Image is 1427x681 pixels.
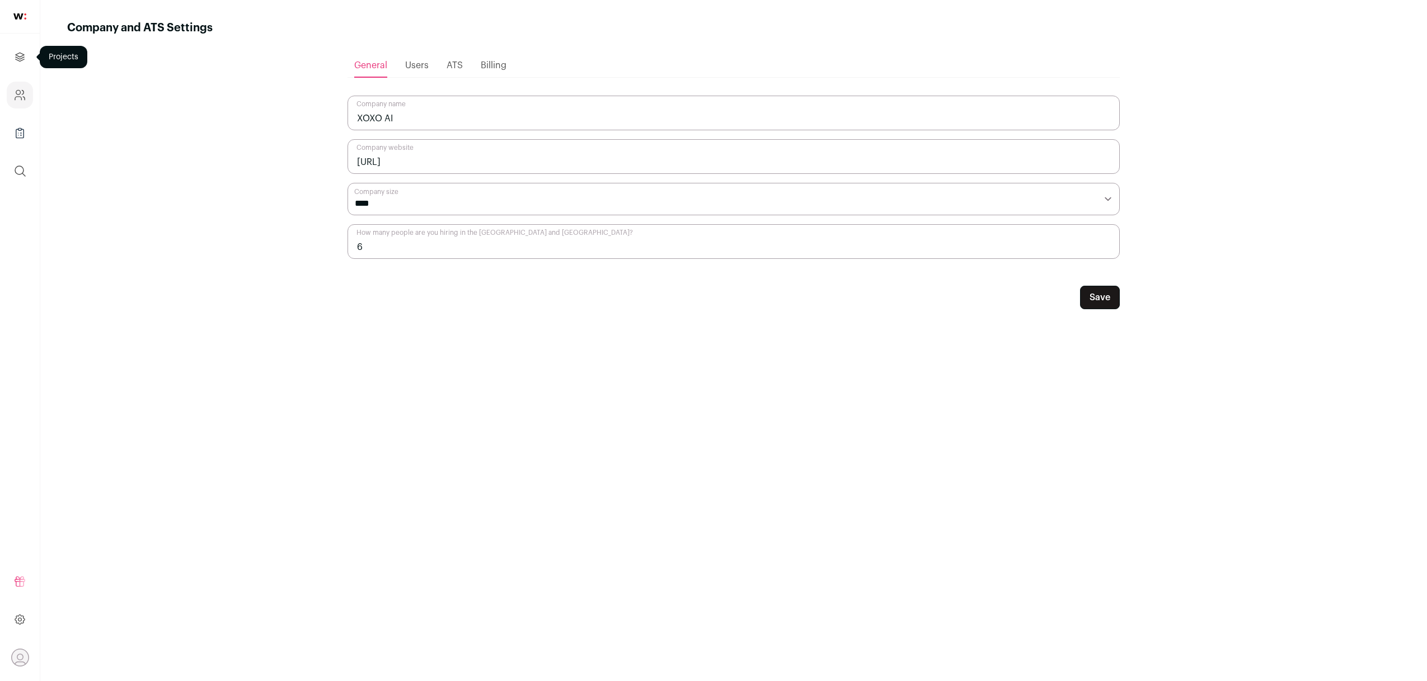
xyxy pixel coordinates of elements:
a: ATS [447,54,463,77]
a: Billing [481,54,506,77]
button: Save [1080,286,1120,309]
h1: Company and ATS Settings [67,20,213,36]
span: ATS [447,61,463,70]
div: Projects [40,46,87,68]
input: Company website [348,139,1120,174]
span: Billing [481,61,506,70]
img: wellfound-shorthand-0d5821cbd27db2630d0214b213865d53afaa358527fdda9d0ea32b1df1b89c2c.svg [13,13,26,20]
span: Users [405,61,429,70]
input: Company name [348,96,1120,130]
button: Open dropdown [11,649,29,666]
span: General [354,61,387,70]
a: Projects [7,44,33,70]
input: How many people are you hiring in the US and Canada? [348,224,1120,259]
a: Company and ATS Settings [7,82,33,108]
a: Users [405,54,429,77]
a: Company Lists [7,120,33,146]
